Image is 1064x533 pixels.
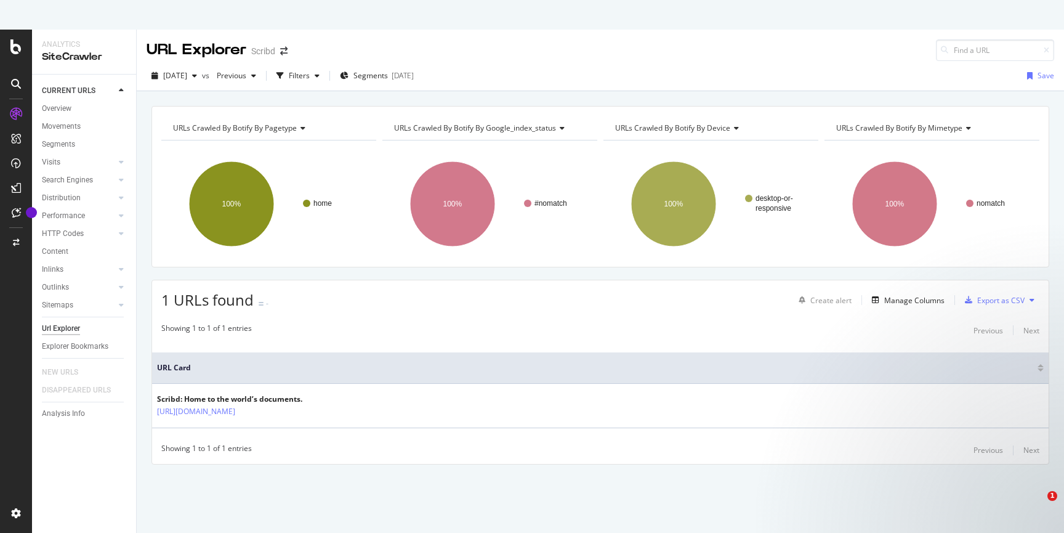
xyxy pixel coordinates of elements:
[212,66,261,86] button: Previous
[42,39,126,50] div: Analytics
[266,298,268,309] div: -
[42,120,127,133] a: Movements
[259,302,264,306] img: Equal
[42,210,115,222] a: Performance
[42,366,78,379] div: NEW URLS
[810,295,852,306] div: Create alert
[1023,323,1039,338] button: Next
[834,118,1028,138] h4: URLs Crawled By Botify By mimetype
[289,70,310,81] div: Filters
[756,194,793,203] text: desktop-or-
[977,295,1025,306] div: Export as CSV
[42,156,115,169] a: Visits
[1023,325,1039,336] div: Next
[42,174,93,187] div: Search Engines
[161,323,252,338] div: Showing 1 to 1 of 1 entries
[973,325,1003,336] div: Previous
[1047,491,1057,501] span: 1
[794,290,852,310] button: Create alert
[163,70,187,81] span: 2025 Aug. 20th
[42,340,108,353] div: Explorer Bookmarks
[280,47,288,55] div: arrow-right-arrow-left
[885,200,905,208] text: 100%
[157,405,235,418] a: [URL][DOMAIN_NAME]
[42,102,71,115] div: Overview
[664,200,683,208] text: 100%
[42,407,127,420] a: Analysis Info
[973,323,1003,338] button: Previous
[222,200,241,208] text: 100%
[353,70,388,81] span: Segments
[157,362,1034,373] span: URL Card
[251,45,275,57] div: Scribd
[161,443,252,458] div: Showing 1 to 1 of 1 entries
[42,84,95,97] div: CURRENT URLS
[603,150,818,258] svg: A chart.
[42,156,60,169] div: Visits
[42,192,81,205] div: Distribution
[42,174,115,187] a: Search Engines
[147,66,202,86] button: [DATE]
[756,204,791,213] text: responsive
[171,118,365,138] h4: URLs Crawled By Botify By pagetype
[42,263,63,276] div: Inlinks
[394,123,556,133] span: URLs Crawled By Botify By google_index_status
[1038,70,1054,81] div: Save
[42,281,69,294] div: Outlinks
[202,70,212,81] span: vs
[147,39,246,60] div: URL Explorer
[42,138,127,151] a: Segments
[534,199,567,208] text: #nomatch
[161,150,376,258] svg: A chart.
[161,290,254,310] span: 1 URLs found
[836,123,962,133] span: URLs Crawled By Botify By mimetype
[42,299,73,312] div: Sitemaps
[42,245,68,258] div: Content
[272,66,324,86] button: Filters
[42,384,123,397] a: DISAPPEARED URLS
[42,210,85,222] div: Performance
[42,120,81,133] div: Movements
[42,340,127,353] a: Explorer Bookmarks
[824,150,1039,258] svg: A chart.
[212,70,246,81] span: Previous
[42,366,91,379] a: NEW URLS
[42,322,127,335] a: Url Explorer
[936,39,1054,61] input: Find a URL
[615,123,730,133] span: URLs Crawled By Botify By device
[42,322,80,335] div: Url Explorer
[884,295,945,306] div: Manage Columns
[1022,491,1052,521] iframe: Intercom live chat
[42,84,115,97] a: CURRENT URLS
[335,66,419,86] button: Segments[DATE]
[42,384,111,397] div: DISAPPEARED URLS
[42,299,115,312] a: Sitemaps
[313,199,332,208] text: home
[42,227,84,240] div: HTTP Codes
[392,118,586,138] h4: URLs Crawled By Botify By google_index_status
[42,245,127,258] a: Content
[42,407,85,420] div: Analysis Info
[42,50,126,64] div: SiteCrawler
[42,263,115,276] a: Inlinks
[960,290,1025,310] button: Export as CSV
[42,227,115,240] a: HTTP Codes
[867,293,945,307] button: Manage Columns
[443,200,462,208] text: 100%
[42,102,127,115] a: Overview
[977,199,1005,208] text: nomatch
[382,150,597,258] svg: A chart.
[173,123,297,133] span: URLs Crawled By Botify By pagetype
[26,207,37,218] div: Tooltip anchor
[613,118,807,138] h4: URLs Crawled By Botify By device
[42,192,115,205] a: Distribution
[392,70,414,81] div: [DATE]
[157,394,302,405] div: Scribd: Home to the world’s documents.
[42,138,75,151] div: Segments
[1022,66,1054,86] button: Save
[42,281,115,294] a: Outlinks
